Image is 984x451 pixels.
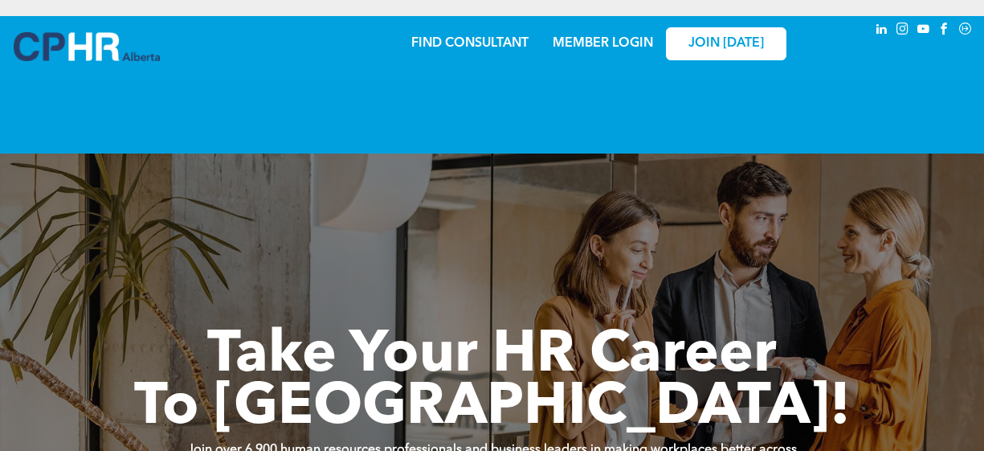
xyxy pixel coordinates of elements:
a: facebook [936,20,953,42]
a: linkedin [873,20,891,42]
span: Take Your HR Career [207,327,777,385]
a: Social network [957,20,974,42]
span: JOIN [DATE] [688,36,764,51]
a: FIND CONSULTANT [411,37,529,50]
a: youtube [915,20,933,42]
a: JOIN [DATE] [666,27,786,60]
span: To [GEOGRAPHIC_DATA]! [134,379,851,437]
a: instagram [894,20,912,42]
a: MEMBER LOGIN [553,37,653,50]
img: A blue and white logo for cp alberta [14,32,160,61]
